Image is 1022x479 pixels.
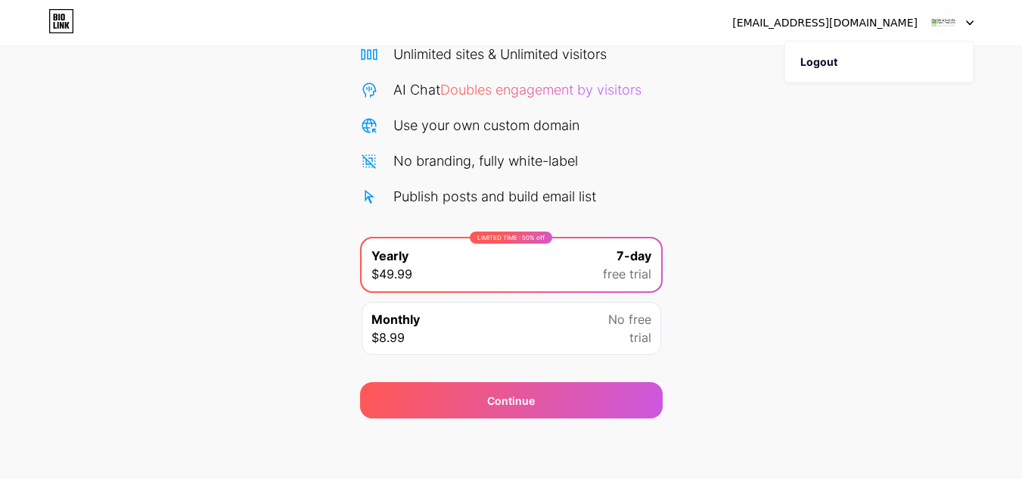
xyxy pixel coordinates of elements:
img: marblecleaning [929,8,958,37]
div: LIMITED TIME : 50% off [470,232,552,244]
span: Doubles engagement by visitors [440,82,641,98]
div: AI Chat [393,79,641,100]
li: Logout [785,42,973,82]
div: No branding, fully white-label [393,151,578,171]
span: free trial [603,265,651,283]
span: No free [608,310,651,328]
div: Use your own custom domain [393,115,579,135]
div: Continue [487,393,535,409]
span: $49.99 [371,265,412,283]
span: $8.99 [371,328,405,347]
div: Unlimited sites & Unlimited visitors [393,44,607,64]
span: trial [629,328,651,347]
div: [EMAIL_ADDRESS][DOMAIN_NAME] [732,15,918,31]
span: Yearly [371,247,408,265]
span: Monthly [371,310,420,328]
div: Publish posts and build email list [393,186,596,207]
span: 7-day [617,247,651,265]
